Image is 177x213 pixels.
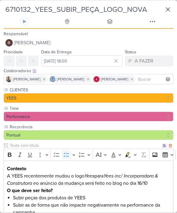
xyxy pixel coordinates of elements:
button: YEES [4,93,173,103]
label: Data de Entrega [41,49,71,55]
div: Ligar relógio [22,19,27,24]
label: Responsável [4,31,28,36]
span: [PERSON_NAME] [13,76,41,82]
button: A FAZER [125,56,173,66]
input: Texto sem título [8,142,161,149]
img: Caroline Traven De Andrade [50,76,56,82]
span: [PERSON_NAME] [57,76,84,82]
p: A YEES recentemente mudou o logo para o anúncio da mudança será feito no blog no dia 16/10 [7,172,170,187]
button: [PERSON_NAME] [4,37,173,48]
img: Alessandra Gomes [93,76,100,82]
i: Yees [84,173,94,179]
label: Time [9,105,173,112]
label: Status [125,49,136,55]
label: CLIENTES [9,87,173,93]
div: Colaboradores [4,68,173,74]
strong: Contexto [7,166,26,172]
strong: O que deve ser feito? [7,188,53,194]
img: Iara Santos [6,76,12,82]
input: Buscar [137,76,172,83]
label: Prioridade [4,49,23,55]
button: Pontual [4,130,173,140]
input: Select a date [41,56,123,66]
label: Recorrência [9,124,173,130]
div: A FAZER [135,57,153,65]
img: Rafael Dornelles [5,39,13,46]
span: [PERSON_NAME] [14,39,51,46]
span: [PERSON_NAME] [101,76,128,82]
div: Editor toolbar [4,149,173,161]
button: Performance [4,112,173,121]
